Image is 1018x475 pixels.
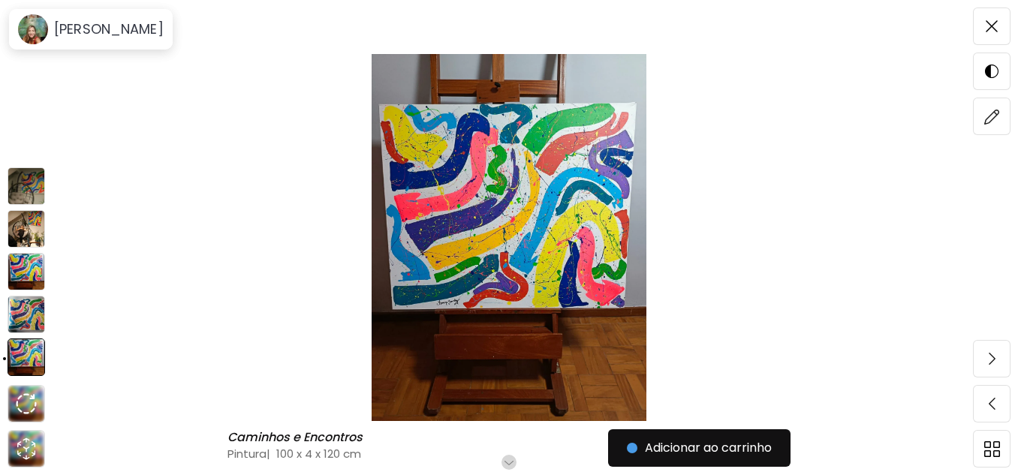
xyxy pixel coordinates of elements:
div: animation [14,437,38,461]
h6: Caminhos e Encontros [227,430,366,445]
h6: [PERSON_NAME] [54,20,164,38]
button: Adicionar ao carrinho [608,429,791,467]
h4: Pintura | 100 x 4 x 120 cm [227,446,652,461]
span: Adicionar ao carrinho [627,439,772,457]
